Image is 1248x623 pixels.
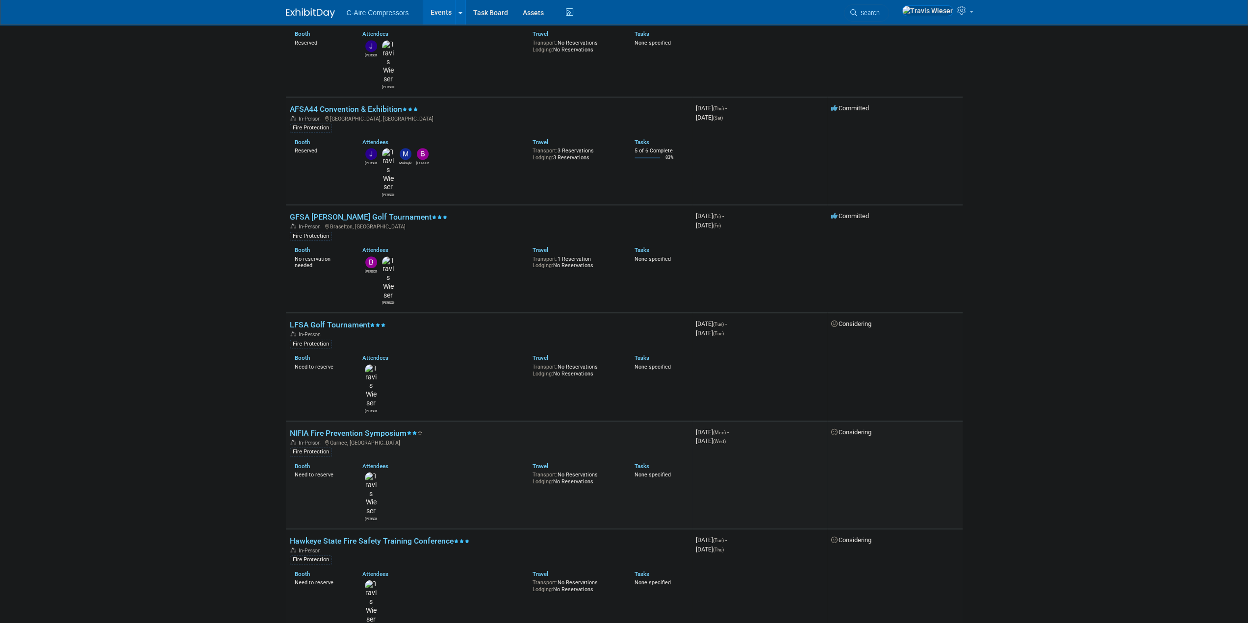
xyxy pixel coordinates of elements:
[533,154,553,161] span: Lodging:
[533,472,558,478] span: Transport:
[713,115,723,121] span: (Sat)
[722,212,724,220] span: -
[533,364,558,370] span: Transport:
[696,212,724,220] span: [DATE]
[382,40,394,84] img: Travis Wieser
[533,463,548,470] a: Travel
[713,322,724,327] span: (Tue)
[295,463,310,470] a: Booth
[696,546,724,553] span: [DATE]
[831,428,871,436] span: Considering
[713,430,726,435] span: (Mon)
[365,516,377,522] div: Travis Wieser
[635,354,649,361] a: Tasks
[696,104,727,112] span: [DATE]
[831,320,871,327] span: Considering
[725,320,727,327] span: -
[831,536,871,544] span: Considering
[362,30,388,37] a: Attendees
[290,438,688,446] div: Gurnee, [GEOGRAPHIC_DATA]
[295,354,310,361] a: Booth
[533,254,620,269] div: 1 Reservation No Reservations
[365,364,377,408] img: Travis Wieser
[533,40,558,46] span: Transport:
[295,254,348,269] div: No reservation needed
[635,40,671,46] span: None specified
[290,232,332,241] div: Fire Protection
[696,320,727,327] span: [DATE]
[382,148,394,192] img: Travis Wieser
[365,268,377,274] div: Bryan Staszak
[635,30,649,37] a: Tasks
[290,124,332,132] div: Fire Protection
[713,547,724,552] span: (Thu)
[382,299,394,305] div: Travis Wieser
[290,104,418,114] a: AFSA44 Convention & Exhibition
[533,146,620,161] div: 3 Reservations 3 Reservations
[365,160,377,166] div: Jason Hedeen
[400,148,411,160] img: Makaylee Zezza
[362,354,388,361] a: Attendees
[365,256,377,268] img: Bryan Staszak
[533,579,558,586] span: Transport:
[533,247,548,253] a: Travel
[290,428,423,438] a: NIFIA Fire Prevention Symposium
[290,331,296,336] img: In-Person Event
[696,114,723,121] span: [DATE]
[295,247,310,253] a: Booth
[299,116,324,122] span: In-Person
[533,256,558,262] span: Transport:
[533,371,553,377] span: Lodging:
[713,223,721,228] span: (Fri)
[362,463,388,470] a: Attendees
[533,571,548,577] a: Travel
[635,256,671,262] span: None specified
[362,247,388,253] a: Attendees
[295,362,348,371] div: Need to reserve
[399,160,411,166] div: Makaylee Zezza
[382,192,394,198] div: Travis Wieser
[635,364,671,370] span: None specified
[533,47,553,53] span: Lodging:
[365,472,377,516] img: Travis Wieser
[533,30,548,37] a: Travel
[533,577,620,593] div: No Reservations No Reservations
[665,155,674,168] td: 83%
[533,362,620,377] div: No Reservations No Reservations
[696,222,721,229] span: [DATE]
[295,38,348,47] div: Reserved
[365,40,377,52] img: Jason Hedeen
[295,577,348,586] div: Need to reserve
[713,439,726,444] span: (Wed)
[831,212,869,220] span: Committed
[713,538,724,543] span: (Tue)
[290,548,296,552] img: In-Person Event
[290,222,688,230] div: Braselton, [GEOGRAPHIC_DATA]
[299,224,324,230] span: In-Person
[362,571,388,577] a: Attendees
[299,331,324,338] span: In-Person
[635,571,649,577] a: Tasks
[365,52,377,58] div: Jason Hedeen
[533,38,620,53] div: No Reservations No Reservations
[533,586,553,593] span: Lodging:
[365,148,377,160] img: Jason Hedeen
[295,571,310,577] a: Booth
[725,104,727,112] span: -
[290,340,332,349] div: Fire Protection
[533,354,548,361] a: Travel
[295,146,348,154] div: Reserved
[299,548,324,554] span: In-Person
[362,139,388,146] a: Attendees
[382,84,394,90] div: Travis Wieser
[533,478,553,485] span: Lodging:
[295,30,310,37] a: Booth
[290,224,296,228] img: In-Person Event
[365,408,377,414] div: Travis Wieser
[696,536,727,544] span: [DATE]
[831,104,869,112] span: Committed
[713,214,721,219] span: (Fri)
[857,9,880,17] span: Search
[635,139,649,146] a: Tasks
[725,536,727,544] span: -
